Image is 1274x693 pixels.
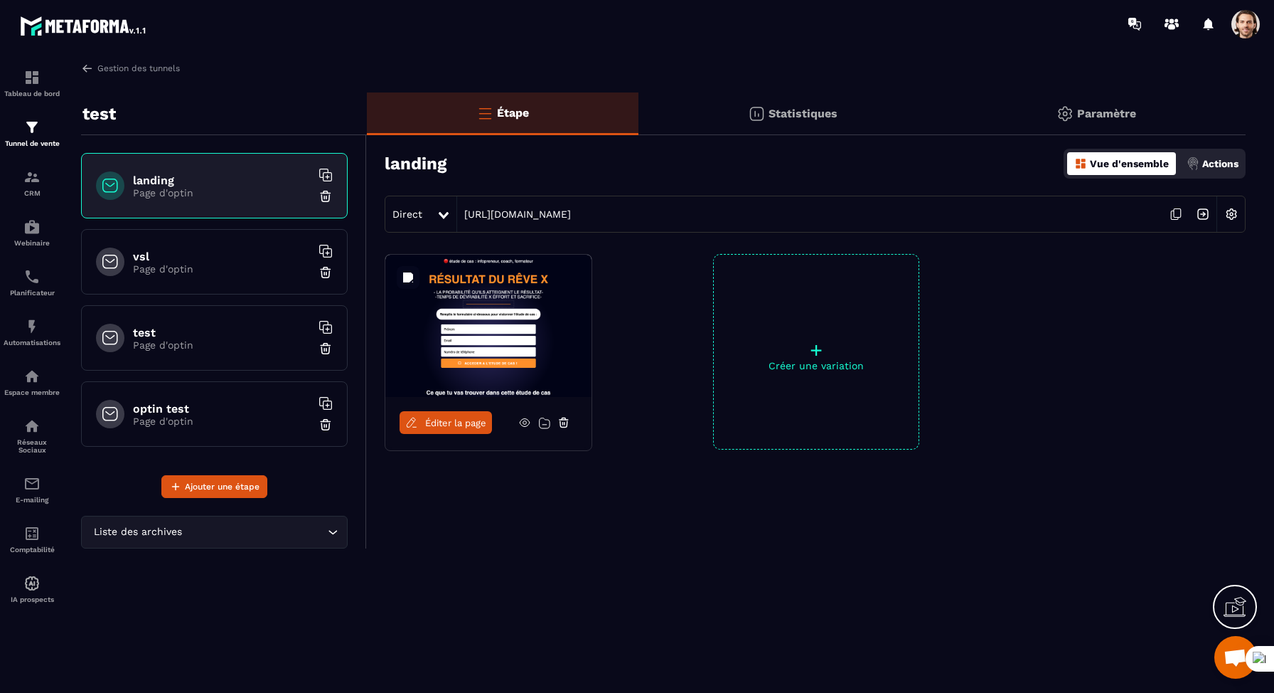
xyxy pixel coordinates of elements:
p: Créer une variation [714,360,919,371]
a: automationsautomationsAutomatisations [4,307,60,357]
a: Mở cuộc trò chuyện [1214,636,1257,679]
h6: test [133,326,311,339]
p: Actions [1202,158,1238,169]
img: scheduler [23,268,41,285]
span: Éditer la page [425,418,486,428]
p: IA prospects [4,596,60,603]
img: automations [23,575,41,592]
img: bars-o.4a397970.svg [476,105,493,122]
img: formation [23,119,41,136]
p: Comptabilité [4,546,60,554]
p: Page d'optin [133,187,311,199]
a: Gestion des tunnels [81,62,180,75]
p: Page d'optin [133,416,311,427]
p: Page d'optin [133,263,311,275]
p: + [714,340,919,360]
p: Paramètre [1077,107,1136,120]
a: automationsautomationsEspace membre [4,357,60,407]
img: automations [23,368,41,385]
a: formationformationTableau de bord [4,58,60,108]
img: stats.20deebd0.svg [748,105,765,122]
img: arrow-next.bcc2205e.svg [1189,201,1216,228]
p: E-mailing [4,496,60,504]
p: Vue d'ensemble [1090,158,1169,169]
a: [URL][DOMAIN_NAME] [457,208,571,220]
img: social-network [23,418,41,435]
img: trash [318,265,333,280]
img: trash [318,342,333,356]
img: automations [23,218,41,236]
input: Search for option [185,524,324,540]
p: Réseaux Sociaux [4,438,60,454]
h6: landing [133,174,311,187]
img: trash [318,189,333,203]
h3: landing [385,154,446,174]
span: Ajouter une étape [185,480,259,494]
p: Tableau de bord [4,90,60,97]
img: arrow [81,62,94,75]
img: trash [318,418,333,432]
a: Éditer la page [400,411,492,434]
button: Ajouter une étape [161,475,267,498]
p: CRM [4,189,60,197]
p: Espace membre [4,388,60,396]
img: setting-w.858f3a88.svg [1218,201,1245,228]
p: test [82,100,116,128]
a: emailemailE-mailing [4,465,60,514]
img: formation [23,169,41,186]
img: actions.d6e523a2.png [1187,157,1199,170]
img: dashboard-orange.40269519.svg [1074,157,1087,170]
div: Search for option [81,516,348,549]
h6: optin test [133,402,311,416]
a: schedulerschedulerPlanificateur [4,258,60,307]
a: accountantaccountantComptabilité [4,514,60,564]
span: Liste des archives [90,524,185,540]
img: formation [23,69,41,86]
p: Planificateur [4,289,60,297]
a: automationsautomationsWebinaire [4,208,60,258]
p: Automatisations [4,339,60,346]
p: Webinaire [4,239,60,247]
p: Page d'optin [133,339,311,351]
a: formationformationCRM [4,158,60,208]
img: email [23,475,41,492]
img: accountant [23,525,41,542]
span: Direct [392,208,422,220]
p: Tunnel de vente [4,139,60,147]
a: formationformationTunnel de vente [4,108,60,158]
a: social-networksocial-networkRéseaux Sociaux [4,407,60,465]
img: logo [20,13,148,38]
img: image [385,255,591,397]
p: Étape [497,106,529,120]
p: Statistiques [769,107,837,120]
h6: vsl [133,250,311,263]
img: setting-gr.5f69749f.svg [1056,105,1074,122]
img: automations [23,318,41,335]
